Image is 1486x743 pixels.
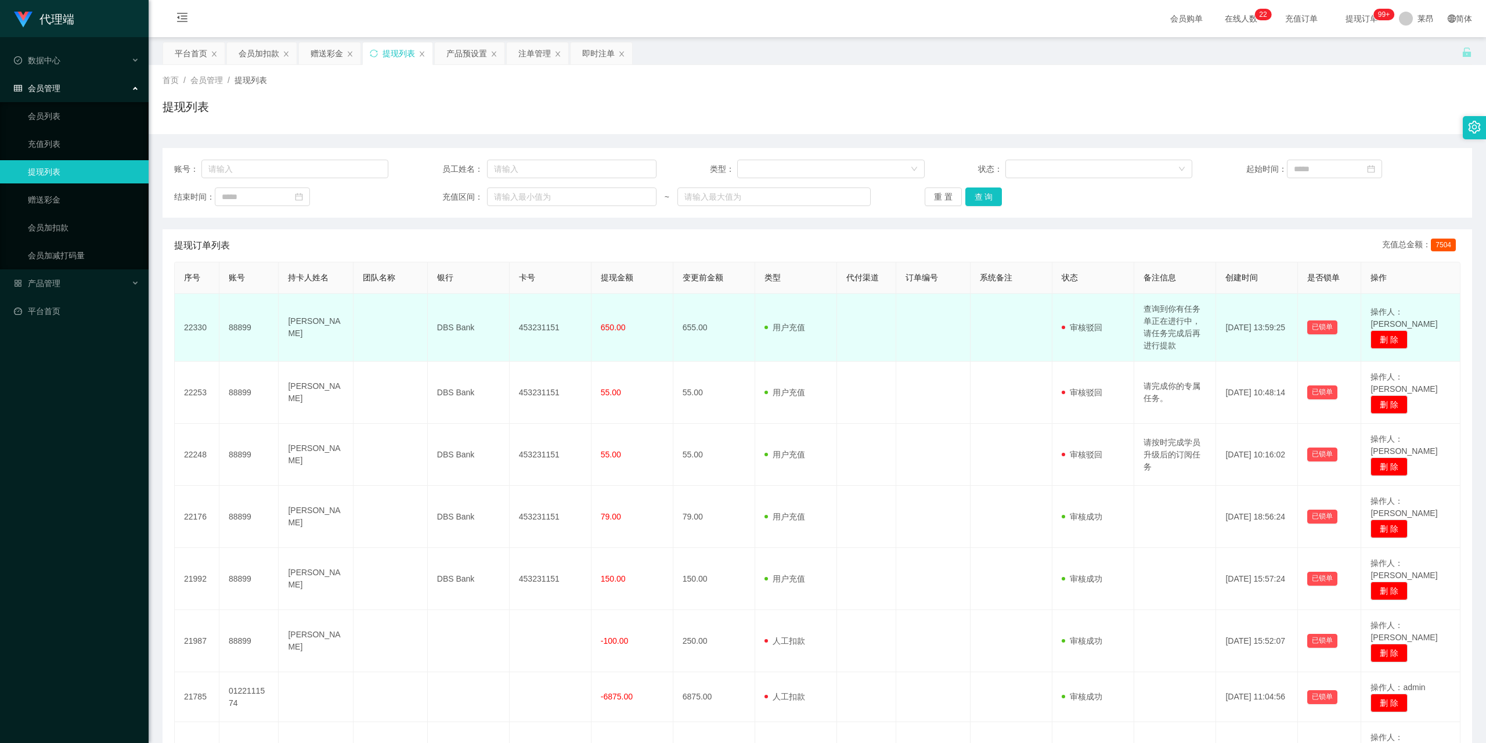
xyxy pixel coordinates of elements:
[1216,486,1298,548] td: [DATE] 18:56:24
[510,362,591,424] td: 453231151
[28,104,139,128] a: 会员列表
[764,574,805,583] span: 用户充值
[518,42,551,64] div: 注单管理
[279,294,353,362] td: [PERSON_NAME]
[764,450,805,459] span: 用户充值
[175,42,207,64] div: 平台首页
[28,160,139,183] a: 提现列表
[1062,323,1102,332] span: 审核驳回
[1431,239,1456,251] span: 7504
[978,163,1005,175] span: 状态：
[846,273,879,282] span: 代付渠道
[1373,9,1394,20] sup: 1165
[1367,165,1375,173] i: 图标: calendar
[28,244,139,267] a: 会员加减打码量
[519,273,535,282] span: 卡号
[442,163,488,175] span: 员工姓名：
[437,273,453,282] span: 银行
[28,132,139,156] a: 充值列表
[28,216,139,239] a: 会员加扣款
[184,273,200,282] span: 序号
[428,548,510,610] td: DBS Bank
[1370,330,1408,349] button: 删 除
[1216,548,1298,610] td: [DATE] 15:57:24
[1370,307,1437,329] span: 操作人：[PERSON_NAME]
[618,51,625,57] i: 图标: close
[1178,165,1185,174] i: 图标: down
[283,51,290,57] i: 图标: close
[510,486,591,548] td: 453231151
[279,362,353,424] td: [PERSON_NAME]
[673,362,755,424] td: 55.00
[601,388,621,397] span: 55.00
[1307,448,1337,461] button: 已锁单
[347,51,354,57] i: 图标: close
[1370,372,1437,394] span: 操作人：[PERSON_NAME]
[673,486,755,548] td: 79.00
[673,610,755,672] td: 250.00
[175,486,219,548] td: 22176
[1062,450,1102,459] span: 审核驳回
[925,187,962,206] button: 重 置
[219,548,279,610] td: 88899
[601,692,633,701] span: -6875.00
[1062,636,1102,645] span: 审核成功
[673,548,755,610] td: 150.00
[1134,424,1216,486] td: 请按时完成学员升级后的订阅任务
[428,424,510,486] td: DBS Bank
[279,610,353,672] td: [PERSON_NAME]
[764,512,805,521] span: 用户充值
[428,294,510,362] td: DBS Bank
[673,672,755,722] td: 6875.00
[1462,47,1472,57] i: 图标: unlock
[219,486,279,548] td: 88899
[1307,634,1337,648] button: 已锁单
[1448,15,1456,23] i: 图标: global
[1279,15,1323,23] span: 充值订单
[677,187,871,206] input: 请输入最大值为
[370,49,378,57] i: 图标: sync
[239,42,279,64] div: 会员加扣款
[446,42,487,64] div: 产品预设置
[582,42,615,64] div: 即时注单
[279,548,353,610] td: [PERSON_NAME]
[1370,558,1437,580] span: 操作人：[PERSON_NAME]
[279,486,353,548] td: [PERSON_NAME]
[1225,273,1258,282] span: 创建时间
[163,98,209,116] h1: 提现列表
[1062,388,1102,397] span: 审核驳回
[279,424,353,486] td: [PERSON_NAME]
[1144,273,1176,282] span: 备注信息
[1219,15,1263,23] span: 在线人数
[764,323,805,332] span: 用户充值
[229,273,245,282] span: 账号
[163,75,179,85] span: 首页
[1370,683,1425,692] span: 操作人：admin
[1307,320,1337,334] button: 已锁单
[683,273,723,282] span: 变更前金额
[1370,457,1408,476] button: 删 除
[219,294,279,362] td: 88899
[1259,9,1263,20] p: 2
[1307,273,1340,282] span: 是否锁单
[1370,644,1408,662] button: 删 除
[764,636,805,645] span: 人工扣款
[175,610,219,672] td: 21987
[1307,385,1337,399] button: 已锁单
[219,610,279,672] td: 88899
[906,273,938,282] span: 订单编号
[965,187,1002,206] button: 查 询
[601,574,626,583] span: 150.00
[1263,9,1267,20] p: 2
[219,424,279,486] td: 88899
[14,14,74,23] a: 代理端
[510,548,591,610] td: 453231151
[175,672,219,722] td: 21785
[211,51,218,57] i: 图标: close
[383,42,415,64] div: 提现列表
[175,294,219,362] td: 22330
[1216,672,1298,722] td: [DATE] 11:04:56
[1216,362,1298,424] td: [DATE] 10:48:14
[1134,362,1216,424] td: 请完成你的专属任务。
[28,188,139,211] a: 赠送彩金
